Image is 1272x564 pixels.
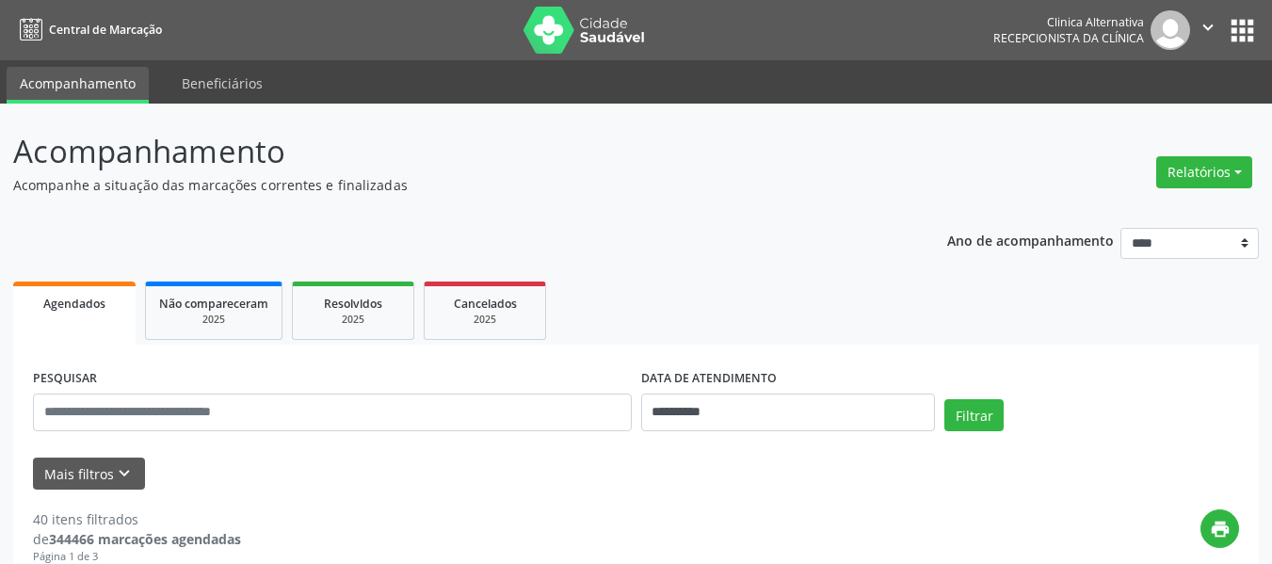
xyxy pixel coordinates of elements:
[49,22,162,38] span: Central de Marcação
[33,458,145,491] button: Mais filtroskeyboard_arrow_down
[324,296,382,312] span: Resolvidos
[43,296,105,312] span: Agendados
[641,364,777,394] label: DATA DE ATENDIMENTO
[13,14,162,45] a: Central de Marcação
[1151,10,1190,50] img: img
[1156,156,1252,188] button: Relatórios
[993,30,1144,46] span: Recepcionista da clínica
[454,296,517,312] span: Cancelados
[33,529,241,549] div: de
[159,313,268,327] div: 2025
[13,128,885,175] p: Acompanhamento
[1198,17,1218,38] i: 
[114,463,135,484] i: keyboard_arrow_down
[7,67,149,104] a: Acompanhamento
[13,175,885,195] p: Acompanhe a situação das marcações correntes e finalizadas
[159,296,268,312] span: Não compareceram
[1226,14,1259,47] button: apps
[1200,509,1239,548] button: print
[1190,10,1226,50] button: 
[438,313,532,327] div: 2025
[944,399,1004,431] button: Filtrar
[947,228,1114,251] p: Ano de acompanhamento
[33,364,97,394] label: PESQUISAR
[49,530,241,548] strong: 344466 marcações agendadas
[306,313,400,327] div: 2025
[993,14,1144,30] div: Clinica Alternativa
[33,509,241,529] div: 40 itens filtrados
[169,67,276,100] a: Beneficiários
[1210,519,1231,540] i: print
